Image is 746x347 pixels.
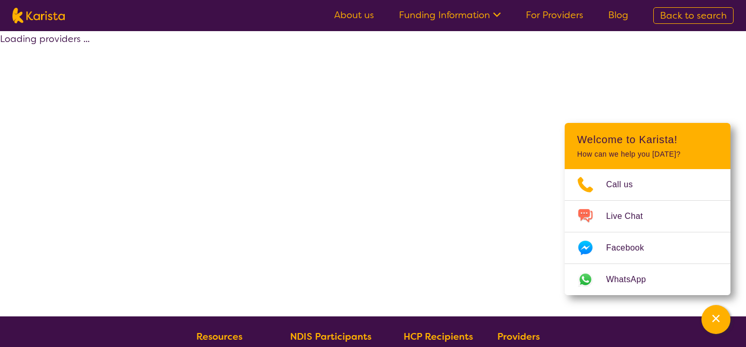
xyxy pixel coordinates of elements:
ul: Choose channel [565,169,730,295]
span: Call us [606,177,645,192]
b: NDIS Participants [290,330,371,343]
span: Live Chat [606,209,655,224]
img: Karista logo [12,8,65,23]
a: About us [334,9,374,21]
span: WhatsApp [606,272,658,287]
a: Funding Information [399,9,501,21]
button: Channel Menu [701,305,730,334]
p: How can we help you [DATE]? [577,150,718,159]
div: Channel Menu [565,123,730,295]
a: Blog [608,9,628,21]
b: Resources [196,330,242,343]
h2: Welcome to Karista! [577,133,718,146]
a: Back to search [653,7,734,24]
b: HCP Recipients [404,330,473,343]
b: Providers [497,330,540,343]
a: Web link opens in a new tab. [565,264,730,295]
span: Facebook [606,240,656,256]
span: Back to search [660,9,727,22]
a: For Providers [526,9,583,21]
